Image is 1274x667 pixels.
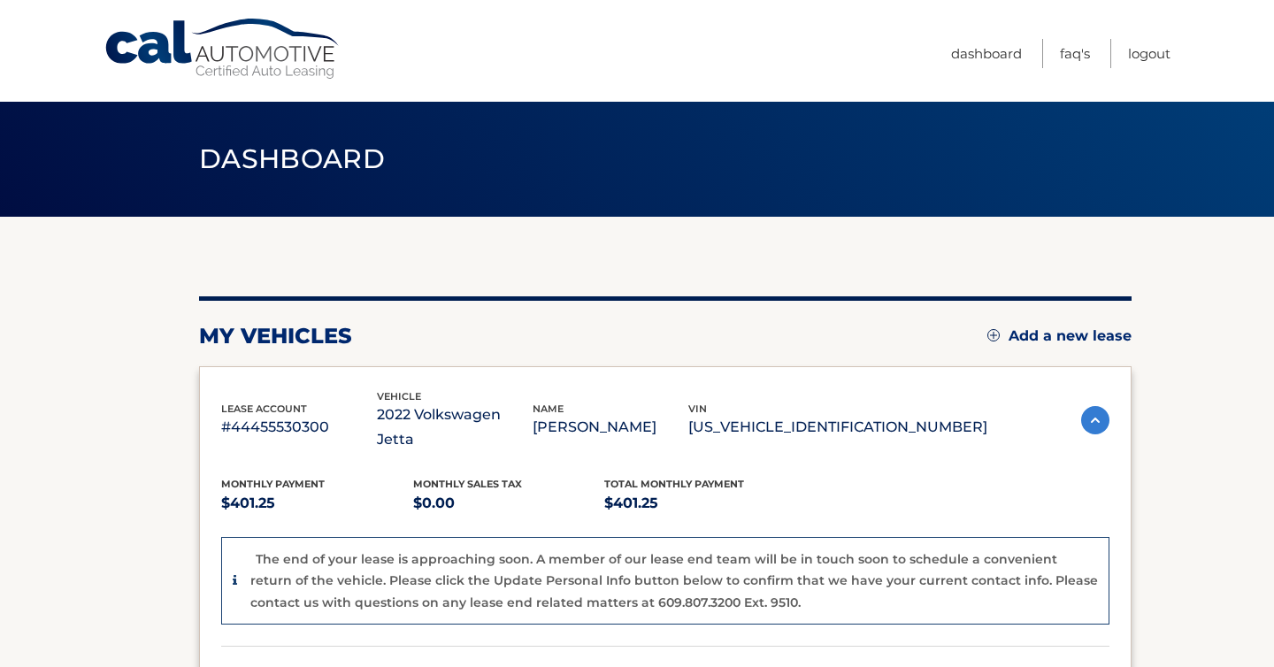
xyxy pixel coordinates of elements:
[533,402,564,415] span: name
[199,142,385,175] span: Dashboard
[413,491,605,516] p: $0.00
[987,329,1000,341] img: add.svg
[221,402,307,415] span: lease account
[377,402,533,452] p: 2022 Volkswagen Jetta
[1128,39,1170,68] a: Logout
[987,327,1132,345] a: Add a new lease
[377,390,421,402] span: vehicle
[533,415,688,440] p: [PERSON_NAME]
[951,39,1022,68] a: Dashboard
[1081,406,1109,434] img: accordion-active.svg
[221,491,413,516] p: $401.25
[604,491,796,516] p: $401.25
[221,415,377,440] p: #44455530300
[1060,39,1090,68] a: FAQ's
[221,478,325,490] span: Monthly Payment
[413,478,522,490] span: Monthly sales Tax
[104,18,342,80] a: Cal Automotive
[688,415,987,440] p: [US_VEHICLE_IDENTIFICATION_NUMBER]
[199,323,352,349] h2: my vehicles
[688,402,707,415] span: vin
[604,478,744,490] span: Total Monthly Payment
[250,551,1098,610] p: The end of your lease is approaching soon. A member of our lease end team will be in touch soon t...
